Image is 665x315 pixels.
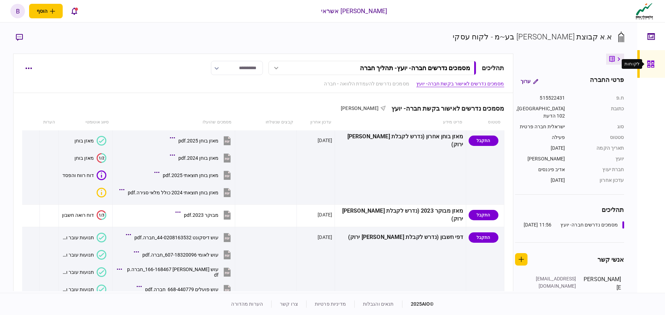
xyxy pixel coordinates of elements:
button: מאזן בוחן תוצאתי 2024 כולל מלאי סגירה.pdf [121,185,232,200]
button: תנועות עובר ושב [61,250,106,260]
button: דוח רווח והפסד [62,170,106,180]
div: התקבל [469,136,498,146]
th: מסמכים שהועלו [113,114,235,130]
div: חברת יעוץ [572,166,624,173]
div: לקוחות [624,61,639,67]
a: מסמכים נדרשים להעמדת הלוואה - חברה [324,80,409,87]
div: מאזן בוחן [74,138,94,143]
div: מאזן מבוקר 2023 (נדרש לקבלת [PERSON_NAME] ירוק) [337,207,463,223]
div: מאזן בוחן תוצאתי 2025.pdf [163,173,219,178]
div: סטטוס [572,134,624,141]
div: תהליכים [482,63,504,73]
div: תהליכים [515,205,624,214]
th: סטטוס [466,114,504,130]
div: עוש פועלים 668-440779_חברה.pdf [145,287,219,292]
button: מבוקר 2023.pdf [177,207,232,223]
button: 1/3דוח רואה חשבון [62,210,106,220]
div: [DATE] [515,177,565,184]
div: התקבל [469,232,498,243]
div: תנועות עובר ושב [61,252,94,258]
a: מדיניות פרטיות [315,301,346,307]
button: ערוך [515,75,544,87]
th: עדכון אחרון [297,114,335,130]
div: מבוקר 2023.pdf [184,212,219,218]
div: ישראלית חברה פרטית [515,123,565,130]
div: [DATE] [515,145,565,152]
div: [PERSON_NAME] [583,275,621,312]
div: מאזן בוחן אחרון (נדרש לקבלת [PERSON_NAME] ירוק) [337,133,463,149]
a: תנאים והגבלות [363,301,394,307]
img: client company logo [634,2,655,20]
div: [DATE] [318,234,332,241]
div: מסמכים נדרשים חברה- יועץ - תהליך חברה [360,64,470,72]
div: עוש דיסקונט 44-0208163532_חברה.pdf [134,235,219,240]
button: עוש פועלים 668-440779_חברה.pdf [138,281,232,297]
a: צרו קשר [280,301,298,307]
a: הערות מהדורה [231,301,263,307]
div: דוח רואה חשבון [62,212,94,218]
button: תנועות עובר ושב [61,233,106,242]
a: מסמכים נדרשים לאישור בקשת חברה- יועץ [416,80,504,87]
button: איכות לא מספקת [94,188,106,197]
div: מאזן בוחן תוצאתי 2024 כולל מלאי סגירה.pdf [128,190,219,195]
button: b [10,4,25,18]
div: עוש מזרחי 166-168467_חברה.pdf [125,267,219,278]
span: [PERSON_NAME] [341,105,379,111]
button: פתח רשימת התראות [67,4,81,18]
div: אדיב פיננסים [515,166,565,173]
div: דפי חשבון (נדרש לקבלת [PERSON_NAME] ירוק) [337,230,463,245]
div: דוח רווח והפסד [62,173,94,178]
div: [EMAIL_ADDRESS][DOMAIN_NAME] [531,275,576,290]
div: [GEOGRAPHIC_DATA], 102 הדעת [515,105,565,120]
div: יועץ [572,155,624,163]
th: פריט מידע [335,114,466,130]
button: 1/2מאזן בוחן [74,153,106,163]
div: מסמכים נדרשים חברה- יועץ [560,221,618,229]
button: עוש מזרחי 166-168467_חברה.pdf [118,264,232,280]
div: א.א קבוצת [PERSON_NAME] בע~מ - לקוח עסקי [453,31,612,43]
div: 11:56 [DATE] [524,221,552,229]
div: תנועות עובר ושב [61,269,94,275]
a: מסמכים נדרשים חברה- יועץ11:56 [DATE] [524,221,624,229]
div: [PERSON_NAME] [515,155,565,163]
div: עוש לאומי 607-18320096_חברה.pdf [142,252,219,258]
div: עדכון אחרון [572,177,624,184]
th: קבצים שנשלחו [235,114,296,130]
div: איכות לא מספקת [97,188,106,197]
div: [PHONE_NUMBER] [531,290,576,297]
div: תנועות עובר ושב [61,287,94,292]
div: [DATE] [318,137,332,144]
div: פעילה [515,134,565,141]
div: תנועות עובר ושב [61,235,94,240]
div: תאריך הקמה [572,145,624,152]
div: 515522431 [515,94,565,102]
div: מאזן בוחן 2024.pdf [178,155,219,161]
button: תנועות עובר ושב [61,267,106,277]
div: כתובת [572,105,624,120]
button: מאזן בוחן 2024.pdf [171,150,232,166]
text: 1/2 [99,156,104,160]
th: סיווג אוטומטי [59,114,113,130]
div: [DATE] [318,211,332,218]
button: פתח תפריט להוספת לקוח [29,4,63,18]
div: מאזן בוחן 2025.pdf [178,138,219,143]
div: התקבל [469,210,498,220]
div: אנשי קשר [597,255,624,264]
div: מסמכים נדרשים לאישור בקשת חברה- יועץ [386,105,504,112]
th: הערות [40,114,59,130]
button: מאזן בוחן תוצאתי 2025.pdf [156,167,232,183]
button: מאזן בוחן [74,136,106,146]
div: סוג [572,123,624,130]
div: מאזן בוחן [74,155,94,161]
text: 1/3 [99,213,104,217]
button: תנועות עובר ושב [61,285,106,294]
div: [PERSON_NAME] אשראי [321,7,388,16]
button: עוש דיסקונט 44-0208163532_חברה.pdf [127,230,232,245]
div: ח.פ [572,94,624,102]
div: פרטי החברה [590,75,624,87]
div: © 2025 AIO [402,300,434,308]
button: מסמכים נדרשים חברה- יועץ- תהליך חברה [268,61,476,75]
button: מאזן בוחן 2025.pdf [171,133,232,148]
button: עוש לאומי 607-18320096_חברה.pdf [135,247,232,262]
